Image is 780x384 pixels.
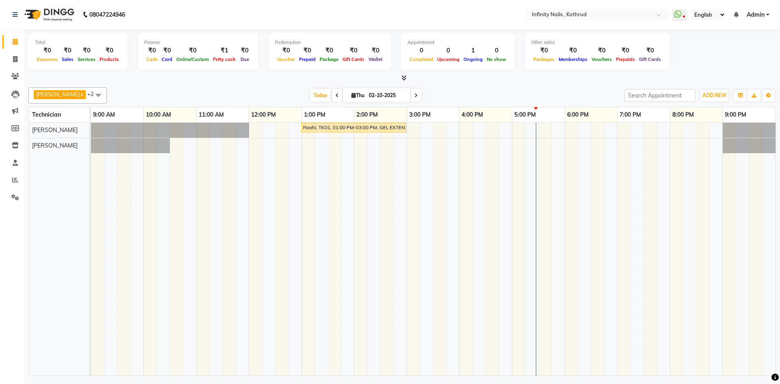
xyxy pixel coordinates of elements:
input: 2025-10-02 [366,89,407,102]
span: Gift Cards [340,56,366,62]
span: Sales [60,56,76,62]
a: 1:00 PM [302,109,327,121]
div: Appointment [407,39,508,46]
a: 11:00 AM [197,109,226,121]
a: 5:00 PM [512,109,538,121]
span: Petty cash [211,56,238,62]
div: ₹0 [97,46,121,55]
span: Prepaids [614,56,637,62]
div: ₹0 [557,46,589,55]
span: Online/Custom [174,56,211,62]
div: ₹0 [297,46,318,55]
span: Upcoming [435,56,461,62]
span: Products [97,56,121,62]
span: Admin [747,11,765,19]
span: Thu [349,92,366,98]
div: 0 [435,46,461,55]
a: 9:00 AM [91,109,117,121]
div: 0 [485,46,508,55]
div: ₹0 [531,46,557,55]
span: Gift Cards [637,56,663,62]
div: ₹0 [589,46,614,55]
span: Expenses [35,56,60,62]
div: 1 [461,46,485,55]
span: Voucher [275,56,297,62]
span: Completed [407,56,435,62]
div: Redemption [275,39,384,46]
span: Prepaid [297,56,318,62]
div: ₹0 [160,46,174,55]
div: ₹0 [60,46,76,55]
a: 12:00 PM [249,109,278,121]
div: ₹0 [35,46,60,55]
div: ₹0 [366,46,384,55]
span: Due [238,56,251,62]
div: ₹0 [318,46,340,55]
span: Packages [531,56,557,62]
a: 10:00 AM [144,109,173,121]
div: 0 [407,46,435,55]
div: ₹0 [144,46,160,55]
div: Total [35,39,121,46]
b: 08047224946 [89,3,125,26]
a: 7:00 PM [617,109,643,121]
div: ₹0 [238,46,252,55]
span: Card [160,56,174,62]
span: [PERSON_NAME] [32,126,78,134]
input: Search Appointment [624,89,695,102]
div: ₹0 [614,46,637,55]
div: ₹0 [275,46,297,55]
span: [PERSON_NAME] [32,142,78,149]
span: Memberships [557,56,589,62]
span: ADD NEW [702,92,726,98]
span: Package [318,56,340,62]
span: Vouchers [589,56,614,62]
span: +2 [87,91,100,97]
a: 4:00 PM [459,109,485,121]
span: Cash [144,56,160,62]
div: ₹0 [174,46,211,55]
span: Services [76,56,97,62]
a: 6:00 PM [565,109,591,121]
img: logo [21,3,76,26]
a: 3:00 PM [407,109,433,121]
span: [PERSON_NAME] [36,91,80,98]
span: Ongoing [461,56,485,62]
span: Technician [32,111,61,118]
div: ₹1 [211,46,238,55]
a: 2:00 PM [354,109,380,121]
div: ₹0 [637,46,663,55]
div: Other sales [531,39,663,46]
div: Raahi, TK01, 01:00 PM-03:00 PM, GEL EXTENSION [302,124,405,131]
a: 9:00 PM [723,109,748,121]
div: ₹0 [76,46,97,55]
button: ADD NEW [700,90,728,101]
a: 8:00 PM [670,109,696,121]
span: Today [310,89,331,102]
a: x [80,91,83,98]
span: No show [485,56,508,62]
div: ₹0 [340,46,366,55]
span: Wallet [366,56,384,62]
div: Finance [144,39,252,46]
